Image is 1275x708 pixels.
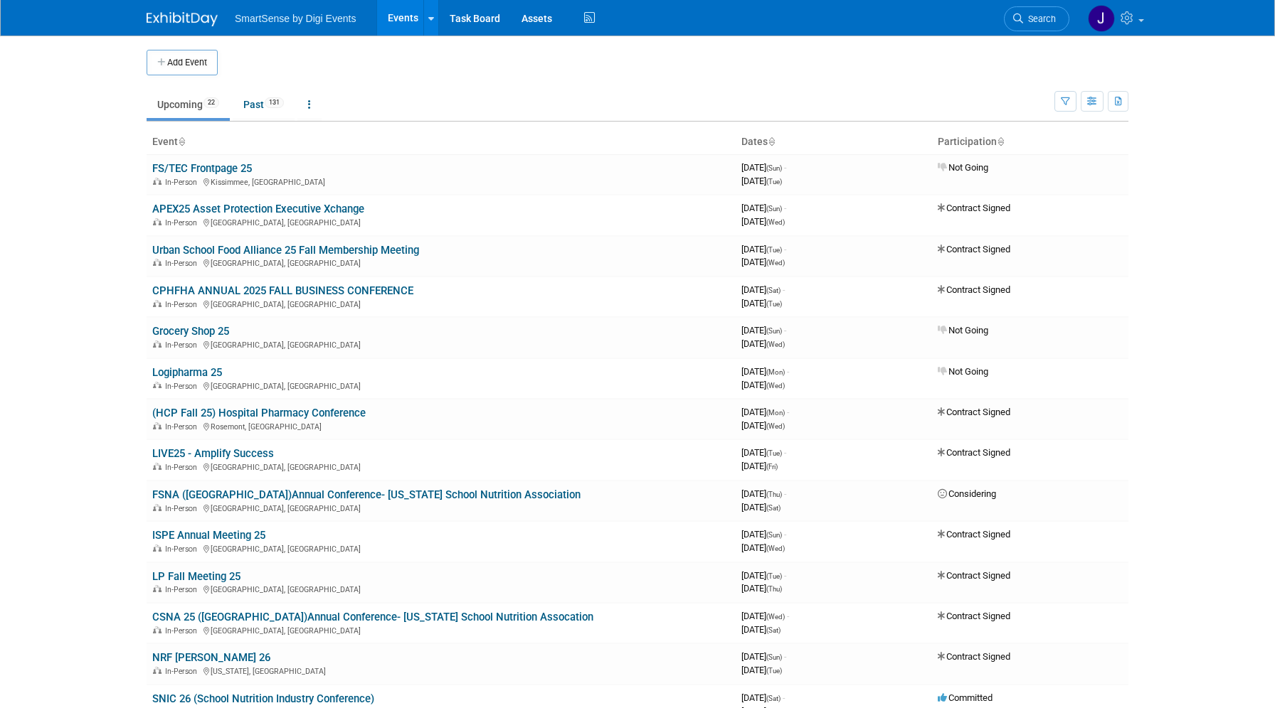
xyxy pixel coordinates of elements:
span: - [784,447,786,458]
span: [DATE] [741,529,786,540]
div: Kissimmee, [GEOGRAPHIC_DATA] [152,176,730,187]
a: Upcoming22 [147,91,230,118]
a: LIVE25 - Amplify Success [152,447,274,460]
span: [DATE] [741,162,786,173]
span: [DATE] [741,651,786,662]
a: Sort by Start Date [768,136,775,147]
span: Contract Signed [938,529,1010,540]
span: [DATE] [741,502,781,513]
span: [DATE] [741,298,782,309]
div: [GEOGRAPHIC_DATA], [GEOGRAPHIC_DATA] [152,380,730,391]
span: [DATE] [741,542,785,553]
span: [DATE] [741,611,789,621]
span: (Sun) [766,531,782,539]
span: - [783,284,785,295]
img: In-Person Event [153,218,162,225]
img: In-Person Event [153,422,162,429]
span: In-Person [165,300,201,309]
span: [DATE] [741,216,785,227]
span: (Thu) [766,490,782,498]
img: In-Person Event [153,667,162,674]
span: Contract Signed [938,284,1010,295]
img: In-Person Event [153,340,162,348]
img: In-Person Event [153,545,162,552]
div: [GEOGRAPHIC_DATA], [GEOGRAPHIC_DATA] [152,624,730,635]
a: Logipharma 25 [152,366,222,379]
span: [DATE] [741,570,786,581]
span: In-Person [165,504,201,513]
span: [DATE] [741,407,789,417]
span: (Fri) [766,463,778,471]
img: In-Person Event [153,382,162,389]
img: ExhibitDay [147,12,218,26]
span: (Sat) [766,694,781,702]
span: (Sun) [766,164,782,172]
span: Search [1023,14,1056,24]
div: [GEOGRAPHIC_DATA], [GEOGRAPHIC_DATA] [152,298,730,309]
span: [DATE] [741,420,785,431]
a: Sort by Event Name [178,136,185,147]
span: [DATE] [741,366,789,377]
div: [GEOGRAPHIC_DATA], [GEOGRAPHIC_DATA] [152,583,730,594]
img: In-Person Event [153,504,162,511]
a: CSNA 25 ([GEOGRAPHIC_DATA])Annual Conference- [US_STATE] School Nutrition Assocation [152,611,593,623]
span: (Mon) [766,409,785,417]
span: (Wed) [766,422,785,430]
span: Contract Signed [938,570,1010,581]
div: [US_STATE], [GEOGRAPHIC_DATA] [152,665,730,676]
th: Dates [736,130,932,154]
span: In-Person [165,218,201,227]
span: [DATE] [741,447,786,458]
span: Not Going [938,325,988,336]
div: [GEOGRAPHIC_DATA], [GEOGRAPHIC_DATA] [152,216,730,227]
img: In-Person Event [153,259,162,266]
span: - [784,244,786,254]
th: Event [147,130,736,154]
span: Committed [938,692,993,703]
span: Not Going [938,162,988,173]
span: (Tue) [766,178,782,186]
span: Contract Signed [938,651,1010,662]
span: [DATE] [741,461,778,471]
a: Sort by Participation Type [997,136,1004,147]
div: [GEOGRAPHIC_DATA], [GEOGRAPHIC_DATA] [152,257,730,268]
span: Contract Signed [938,244,1010,254]
a: Grocery Shop 25 [152,325,229,338]
span: - [784,570,786,581]
div: Rosemont, [GEOGRAPHIC_DATA] [152,420,730,431]
span: [DATE] [741,665,782,675]
img: In-Person Event [153,300,162,307]
span: (Wed) [766,259,785,267]
span: (Sun) [766,653,782,661]
span: (Wed) [766,613,785,621]
span: - [784,651,786,662]
span: (Tue) [766,449,782,457]
span: In-Person [165,259,201,268]
span: Contract Signed [938,203,1010,213]
img: In-Person Event [153,585,162,592]
a: Past131 [233,91,295,118]
span: (Tue) [766,572,782,580]
span: In-Person [165,382,201,391]
span: In-Person [165,422,201,431]
span: [DATE] [741,692,785,703]
span: (Wed) [766,218,785,226]
span: [DATE] [741,338,785,349]
span: In-Person [165,667,201,676]
span: (Sat) [766,286,781,294]
span: - [784,529,786,540]
span: [DATE] [741,380,785,390]
img: In-Person Event [153,626,162,633]
span: 22 [203,97,219,108]
span: (Tue) [766,667,782,675]
span: - [787,366,789,377]
a: APEX25 Asset Protection Executive Xchange [152,203,364,215]
span: In-Person [165,626,201,635]
span: In-Person [165,545,201,554]
span: Contract Signed [938,407,1010,417]
span: (Sun) [766,327,782,335]
span: Contract Signed [938,611,1010,621]
span: [DATE] [741,284,785,295]
span: (Wed) [766,545,785,552]
span: In-Person [165,463,201,472]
